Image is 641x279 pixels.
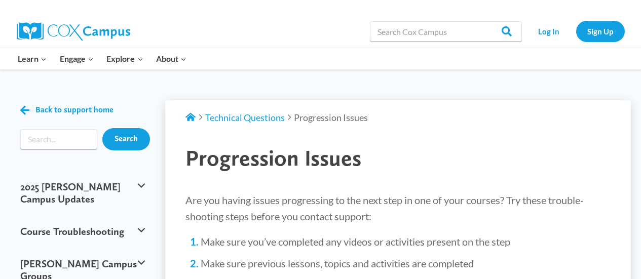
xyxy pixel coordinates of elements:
[60,52,94,65] span: Engage
[527,21,625,42] nav: Secondary Navigation
[18,52,47,65] span: Learn
[17,22,130,41] img: Cox Campus
[185,192,611,224] p: Are you having issues progressing to the next step in one of your courses? Try these trouble-shoo...
[201,256,611,270] li: Make sure previous lessons, topics and activities are completed
[185,112,196,123] a: Support Home
[201,234,611,249] li: Make sure you’ve completed any videos or activities present on the step
[156,52,186,65] span: About
[205,112,285,123] a: Technical Questions
[102,128,150,150] input: Search
[576,21,625,42] a: Sign Up
[106,52,143,65] span: Explore
[35,105,114,115] span: Back to support home
[20,103,114,117] a: Back to support home
[294,112,368,123] span: Progression Issues
[20,129,97,149] input: Search input
[15,171,150,215] button: 2025 [PERSON_NAME] Campus Updates
[20,129,97,149] form: Search form
[370,21,522,42] input: Search Cox Campus
[185,144,361,171] span: Progression Issues
[527,21,571,42] a: Log In
[15,215,150,248] button: Course Troubleshooting
[12,48,193,69] nav: Primary Navigation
